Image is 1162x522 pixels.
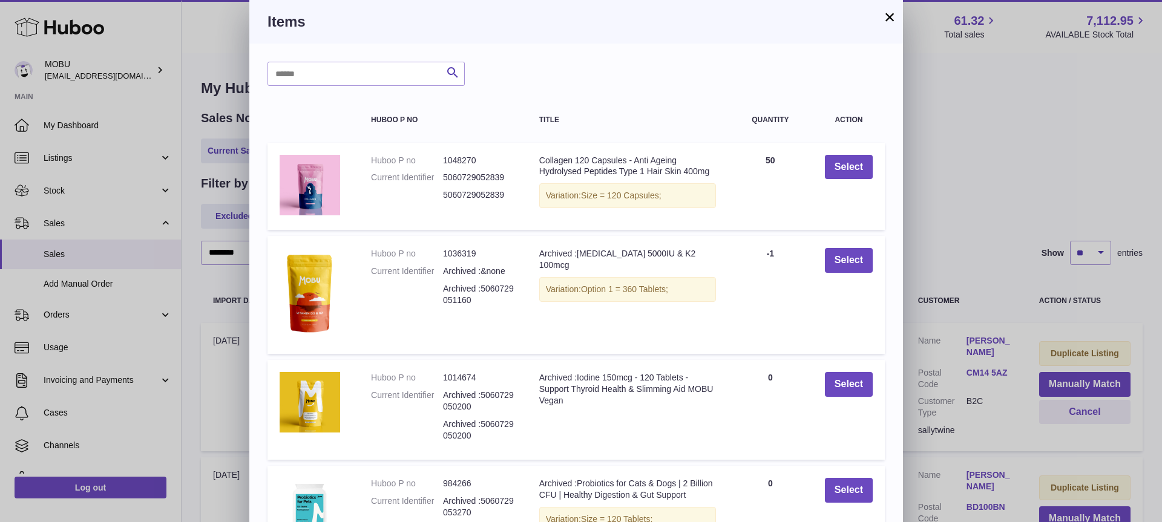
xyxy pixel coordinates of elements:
dd: 1048270 [443,155,515,166]
dd: Archived :5060729051160 [443,283,515,306]
img: Archived :Vitamin D3 5000IU & K2 100mcg [280,248,340,339]
dd: 1014674 [443,372,515,383]
h3: Items [268,12,885,31]
div: Variation: [539,277,716,302]
dt: Huboo P no [371,478,443,489]
dd: 1036319 [443,248,515,259]
dd: 5060729052839 [443,189,515,201]
td: 50 [728,143,813,230]
th: Quantity [728,104,813,136]
dt: Huboo P no [371,155,443,166]
div: Archived :Iodine 150mcg - 120 Tablets - Support Thyroid Health & Slimming Aid MOBU Vegan [539,372,716,406]
span: Size = 120 Capsules; [581,191,661,200]
div: Variation: [539,183,716,208]
dt: Current Identifier [371,266,443,277]
td: 0 [728,360,813,459]
dd: Archived :5060729050200 [443,419,515,442]
button: Select [825,478,873,503]
dd: Archived :5060729053270 [443,495,515,518]
td: -1 [728,236,813,354]
button: Select [825,372,873,397]
th: Huboo P no [359,104,527,136]
button: Select [825,248,873,273]
dd: 5060729052839 [443,172,515,183]
th: Title [527,104,728,136]
dd: Archived :&none [443,266,515,277]
dt: Huboo P no [371,248,443,259]
div: Collagen 120 Capsules - Anti Ageing Hydrolysed Peptides Type 1 Hair Skin 400mg [539,155,716,178]
th: Action [813,104,885,136]
dt: Current Identifier [371,172,443,183]
dt: Current Identifier [371,390,443,413]
div: Archived :[MEDICAL_DATA] 5000IU & K2 100mcg [539,248,716,271]
img: Collagen 120 Capsules - Anti Ageing Hydrolysed Peptides Type 1 Hair Skin 400mg [280,155,340,215]
img: Archived :Iodine 150mcg - 120 Tablets - Support Thyroid Health & Slimming Aid MOBU Vegan [280,372,340,432]
dd: 984266 [443,478,515,489]
button: × [882,10,897,24]
dd: Archived :5060729050200 [443,390,515,413]
span: Option 1 = 360 Tablets; [581,284,668,294]
dt: Huboo P no [371,372,443,383]
div: Archived :Probiotics for Cats & Dogs | 2 Billion CFU | Healthy Digestion & Gut Support [539,478,716,501]
button: Select [825,155,873,180]
dt: Current Identifier [371,495,443,518]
